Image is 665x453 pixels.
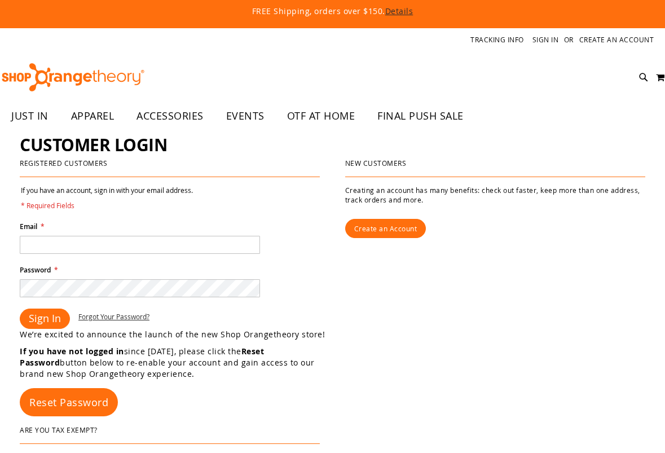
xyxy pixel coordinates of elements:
[20,186,194,210] legend: If you have an account, sign in with your email address.
[215,103,276,129] a: EVENTS
[579,35,654,45] a: Create an Account
[366,103,475,129] a: FINAL PUSH SALE
[20,133,167,156] span: Customer Login
[11,103,49,129] span: JUST IN
[20,265,51,275] span: Password
[29,395,108,409] span: Reset Password
[20,222,37,231] span: Email
[20,388,118,416] a: Reset Password
[354,224,417,233] span: Create an Account
[276,103,367,129] a: OTF AT HOME
[385,6,413,16] a: Details
[345,219,426,238] a: Create an Account
[20,329,333,340] p: We’re excited to announce the launch of the new Shop Orangetheory store!
[377,103,464,129] span: FINAL PUSH SALE
[71,103,114,129] span: APPAREL
[60,103,126,129] a: APPAREL
[125,103,215,129] a: ACCESSORIES
[136,103,204,129] span: ACCESSORIES
[20,346,333,380] p: since [DATE], please click the button below to re-enable your account and gain access to our bran...
[20,346,124,357] strong: If you have not logged in
[345,186,645,205] p: Creating an account has many benefits: check out faster, keep more than one address, track orders...
[29,311,61,325] span: Sign In
[21,201,193,210] span: * Required Fields
[20,425,98,434] strong: Are You Tax Exempt?
[20,309,70,329] button: Sign In
[38,6,627,17] p: FREE Shipping, orders over $150.
[78,312,149,322] a: Forgot Your Password?
[20,159,107,168] strong: Registered Customers
[20,346,264,368] strong: Reset Password
[470,35,524,45] a: Tracking Info
[532,35,559,45] a: Sign In
[345,159,407,168] strong: New Customers
[287,103,355,129] span: OTF AT HOME
[226,103,265,129] span: EVENTS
